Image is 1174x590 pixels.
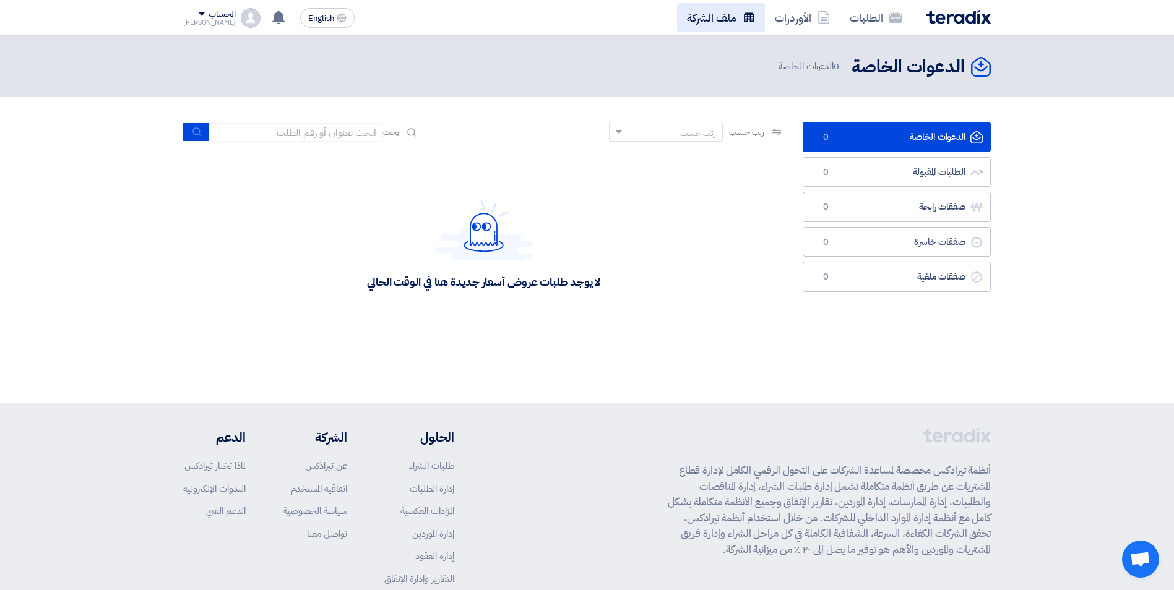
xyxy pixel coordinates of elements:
[803,157,991,187] a: الطلبات المقبولة0
[400,504,454,518] a: المزادات العكسية
[184,459,246,472] a: لماذا تختار تيرادكس
[818,131,833,143] span: 0
[283,504,347,518] a: سياسة الخصوصية
[680,127,716,140] div: رتب حسب
[1122,541,1159,578] a: Open chat
[183,19,236,26] div: [PERSON_NAME]
[209,9,235,20] div: الحساب
[677,3,765,32] a: ملف الشركة
[241,8,261,28] img: profile_test.png
[409,459,454,472] a: طلبات الشراء
[926,10,991,24] img: Teradix logo
[210,123,383,142] input: ابحث بعنوان أو رقم الطلب
[412,527,454,541] a: إدارة الموردين
[818,201,833,213] span: 0
[300,8,355,28] button: English
[415,549,454,563] a: إدارة العقود
[291,482,347,495] a: اتفاقية المستخدم
[834,59,839,73] span: 0
[206,504,246,518] a: الدعم الفني
[818,236,833,249] span: 0
[803,227,991,257] a: صفقات خاسرة0
[803,122,991,152] a: الدعوات الخاصة0
[283,428,347,447] li: الشركة
[410,482,454,495] a: إدارة الطلبات
[384,428,454,447] li: الحلول
[183,428,246,447] li: الدعم
[668,463,991,557] p: أنظمة تيرادكس مخصصة لمساعدة الشركات على التحول الرقمي الكامل لإدارة قطاع المشتريات عن طريق أنظمة ...
[779,59,842,74] span: الدعوات الخاصة
[383,126,399,139] span: بحث
[765,3,840,32] a: الأوردرات
[367,275,600,289] div: لا يوجد طلبات عروض أسعار جديدة هنا في الوقت الحالي
[803,262,991,292] a: صفقات ملغية0
[307,527,347,541] a: تواصل معنا
[852,55,965,79] h2: الدعوات الخاصة
[818,271,833,283] span: 0
[183,482,246,495] a: الندوات الإلكترونية
[840,3,912,32] a: الطلبات
[729,126,764,139] span: رتب حسب
[305,459,347,472] a: عن تيرادكس
[818,166,833,179] span: 0
[434,200,533,260] img: Hello
[308,14,334,23] span: English
[384,572,454,586] a: التقارير وإدارة الإنفاق
[803,192,991,222] a: صفقات رابحة0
